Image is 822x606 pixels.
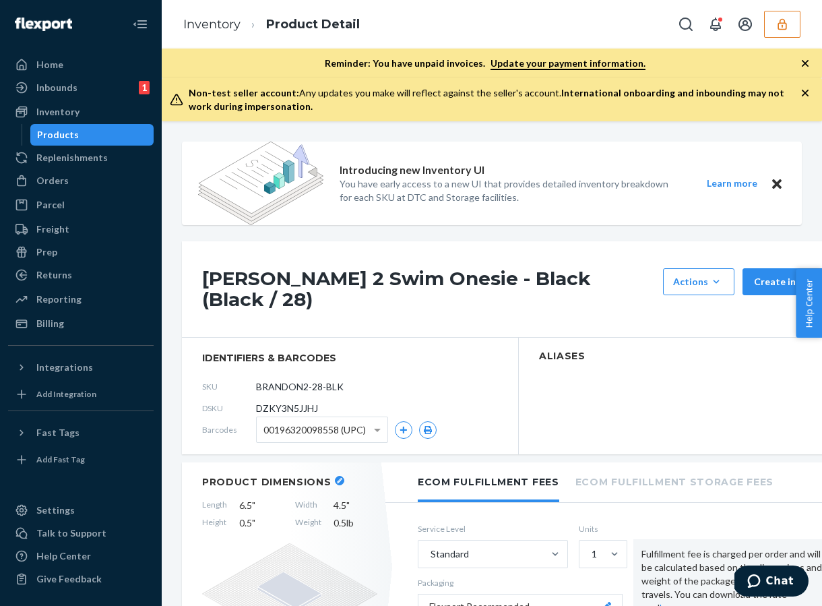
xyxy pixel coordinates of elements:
div: Home [36,58,63,71]
button: Learn more [698,175,765,192]
img: Flexport logo [15,18,72,31]
a: Add Fast Tag [8,449,154,471]
div: Billing [36,317,64,330]
span: Non-test seller account: [189,87,299,98]
span: Length [202,499,227,512]
h2: Product Dimensions [202,476,331,488]
div: Prep [36,245,57,259]
button: Talk to Support [8,522,154,544]
button: Integrations [8,357,154,378]
span: Barcodes [202,424,256,435]
span: " [346,499,350,511]
p: Packaging [418,577,623,588]
div: Parcel [36,198,65,212]
span: 0.5 [239,516,283,530]
span: SKU [202,381,256,392]
a: Parcel [8,194,154,216]
p: Reminder: You have unpaid invoices. [325,57,645,70]
iframe: Opens a widget where you can chat to one of our agents [734,566,809,599]
a: Returns [8,264,154,286]
button: Give Feedback [8,568,154,590]
p: Introducing new Inventory UI [340,162,484,178]
span: Height [202,516,227,530]
input: 1 [590,547,592,561]
li: Ecom Fulfillment Storage Fees [575,462,773,499]
div: Add Integration [36,388,96,400]
a: Prep [8,241,154,263]
div: Give Feedback [36,572,102,586]
a: Settings [8,499,154,521]
a: Update your payment information. [491,57,645,70]
span: identifiers & barcodes [202,351,498,365]
span: " [252,499,255,511]
span: Weight [295,516,321,530]
a: Help Center [8,545,154,567]
div: Integrations [36,361,93,374]
button: Close Navigation [127,11,154,38]
span: 6.5 [239,499,283,512]
a: Home [8,54,154,75]
div: Any updates you make will reflect against the seller's account. [189,86,800,113]
a: Inventory [8,101,154,123]
a: Products [30,124,154,146]
span: DSKU [202,402,256,414]
div: Reporting [36,293,82,306]
div: 1 [592,547,597,561]
div: Orders [36,174,69,187]
p: You have early access to a new UI that provides detailed inventory breakdown for each SKU at DTC ... [340,177,682,204]
div: Talk to Support [36,526,106,540]
button: Open notifications [702,11,729,38]
ol: breadcrumbs [172,5,371,44]
div: Standard [431,547,469,561]
a: Freight [8,218,154,240]
span: DZKY3N5JJHJ [256,402,318,415]
div: Actions [673,275,724,289]
span: Width [295,499,321,512]
div: Settings [36,504,75,517]
div: Inventory [36,105,80,119]
div: 1 [139,81,150,94]
span: 0.5 lb [334,516,377,530]
img: new-reports-banner-icon.82668bd98b6a51aee86340f2a7b77ae3.png [198,142,323,225]
div: Inbounds [36,81,77,94]
span: 4.5 [334,499,377,512]
div: Replenishments [36,151,108,164]
div: Help Center [36,549,91,563]
a: Product Detail [266,17,360,32]
div: Products [37,128,79,142]
a: Inventory [183,17,241,32]
div: Add Fast Tag [36,454,85,465]
button: Open Search Box [672,11,699,38]
button: Open account menu [732,11,759,38]
button: Close [768,175,786,192]
div: Fast Tags [36,426,80,440]
h1: [PERSON_NAME] 2 Swim Onesie - Black (Black / 28) [202,268,656,310]
button: Fast Tags [8,422,154,444]
a: Add Integration [8,384,154,405]
a: Orders [8,170,154,191]
a: Billing [8,313,154,334]
label: Units [579,523,623,535]
li: Ecom Fulfillment Fees [418,462,559,502]
a: Reporting [8,289,154,310]
button: Help Center [796,269,822,338]
a: Inbounds1 [8,77,154,98]
div: Freight [36,222,69,236]
span: " [252,517,255,528]
a: Replenishments [8,147,154,169]
div: Returns [36,268,72,282]
span: 00196320098558 (UPC) [263,419,366,442]
input: Standard [429,547,431,561]
button: Actions [663,268,734,295]
label: Service Level [418,523,568,535]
